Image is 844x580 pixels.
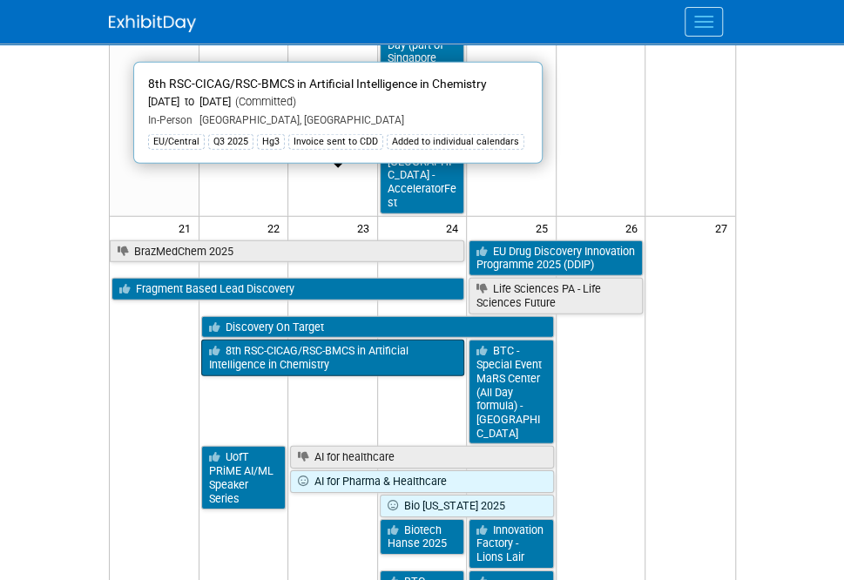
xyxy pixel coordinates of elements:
[201,446,287,509] a: UofT PRiME AI/ML Speaker Series
[713,217,735,239] span: 27
[387,134,524,150] div: Added to individual calendars
[444,217,466,239] span: 24
[201,340,465,375] a: 8th RSC-CICAG/RSC-BMCS in Artificial Intelligence in Chemistry
[380,519,465,555] a: Biotech Hanse 2025
[623,217,645,239] span: 26
[290,446,554,469] a: AI for healthcare
[380,495,554,517] a: Bio [US_STATE] 2025
[231,95,296,108] span: (Committed)
[685,7,723,37] button: Menu
[192,114,404,126] span: [GEOGRAPHIC_DATA], [GEOGRAPHIC_DATA]
[201,316,554,339] a: Discovery On Target
[266,217,287,239] span: 22
[111,278,465,300] a: Fragment Based Lead Discovery
[380,6,465,84] a: Healthcare Day (part of Singapore Design Week)
[469,278,643,314] a: Life Sciences PA - Life Sciences Future
[257,134,285,150] div: Hg3
[469,519,554,569] a: Innovation Factory - Lions Lair
[355,217,377,239] span: 23
[110,240,465,263] a: BrazMedChem 2025
[380,137,465,214] a: [GEOGRAPHIC_DATA] - AcceleratorFest
[469,340,554,444] a: BTC - Special Event MaRS Center (All Day formula) - [GEOGRAPHIC_DATA]
[534,217,556,239] span: 25
[148,95,528,110] div: [DATE] to [DATE]
[208,134,253,150] div: Q3 2025
[109,15,196,32] img: ExhibitDay
[288,134,383,150] div: Invoice sent to CDD
[148,134,205,150] div: EU/Central
[177,217,199,239] span: 21
[148,77,487,91] span: 8th RSC-CICAG/RSC-BMCS in Artificial Intelligence in Chemistry
[148,114,192,126] span: In-Person
[290,470,554,493] a: AI for Pharma & Healthcare
[469,240,643,276] a: EU Drug Discovery Innovation Programme 2025 (DDIP)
